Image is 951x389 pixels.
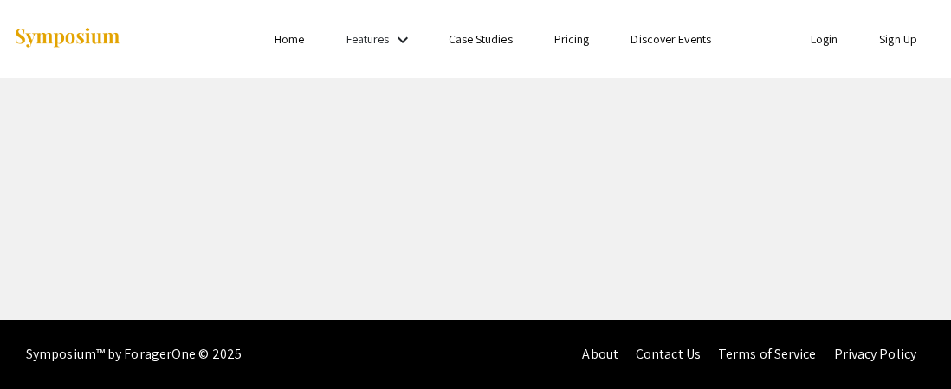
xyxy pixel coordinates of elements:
a: Sign Up [879,31,917,47]
a: Login [811,31,838,47]
div: Symposium™ by ForagerOne © 2025 [26,320,242,389]
img: Symposium by ForagerOne [13,27,121,50]
a: Case Studies [449,31,513,47]
a: About [582,345,618,363]
a: Privacy Policy [834,345,916,363]
a: Pricing [554,31,590,47]
mat-icon: Expand Features list [392,29,413,50]
a: Contact Us [636,345,701,363]
a: Terms of Service [718,345,817,363]
a: Home [275,31,304,47]
a: Discover Events [631,31,711,47]
a: Features [346,31,390,47]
